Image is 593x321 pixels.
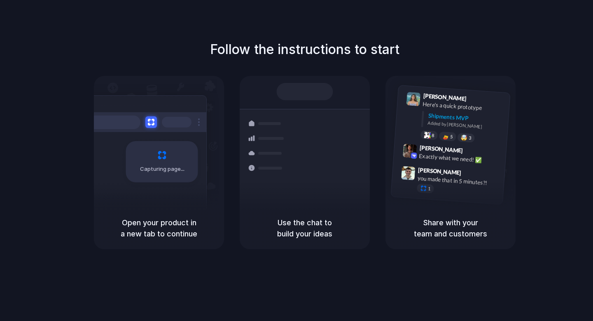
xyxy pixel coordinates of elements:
[418,165,462,177] span: [PERSON_NAME]
[140,165,186,173] span: Capturing page
[461,135,468,141] div: 🤯
[465,147,482,157] span: 9:42 AM
[469,136,472,140] span: 3
[428,111,504,125] div: Shipments MVP
[210,40,399,59] h1: Follow the instructions to start
[250,217,360,239] h5: Use the chat to build your ideas
[104,217,214,239] h5: Open your product in a new tab to continue
[417,174,500,188] div: you made that in 5 minutes?!
[432,133,434,138] span: 8
[419,143,463,155] span: [PERSON_NAME]
[423,100,505,114] div: Here's a quick prototype
[419,151,501,165] div: Exactly what we need! ✅
[464,169,481,179] span: 9:47 AM
[395,217,506,239] h5: Share with your team and customers
[450,135,453,139] span: 5
[423,91,467,103] span: [PERSON_NAME]
[428,186,431,191] span: 1
[469,95,486,105] span: 9:41 AM
[427,120,503,132] div: Added by [PERSON_NAME]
